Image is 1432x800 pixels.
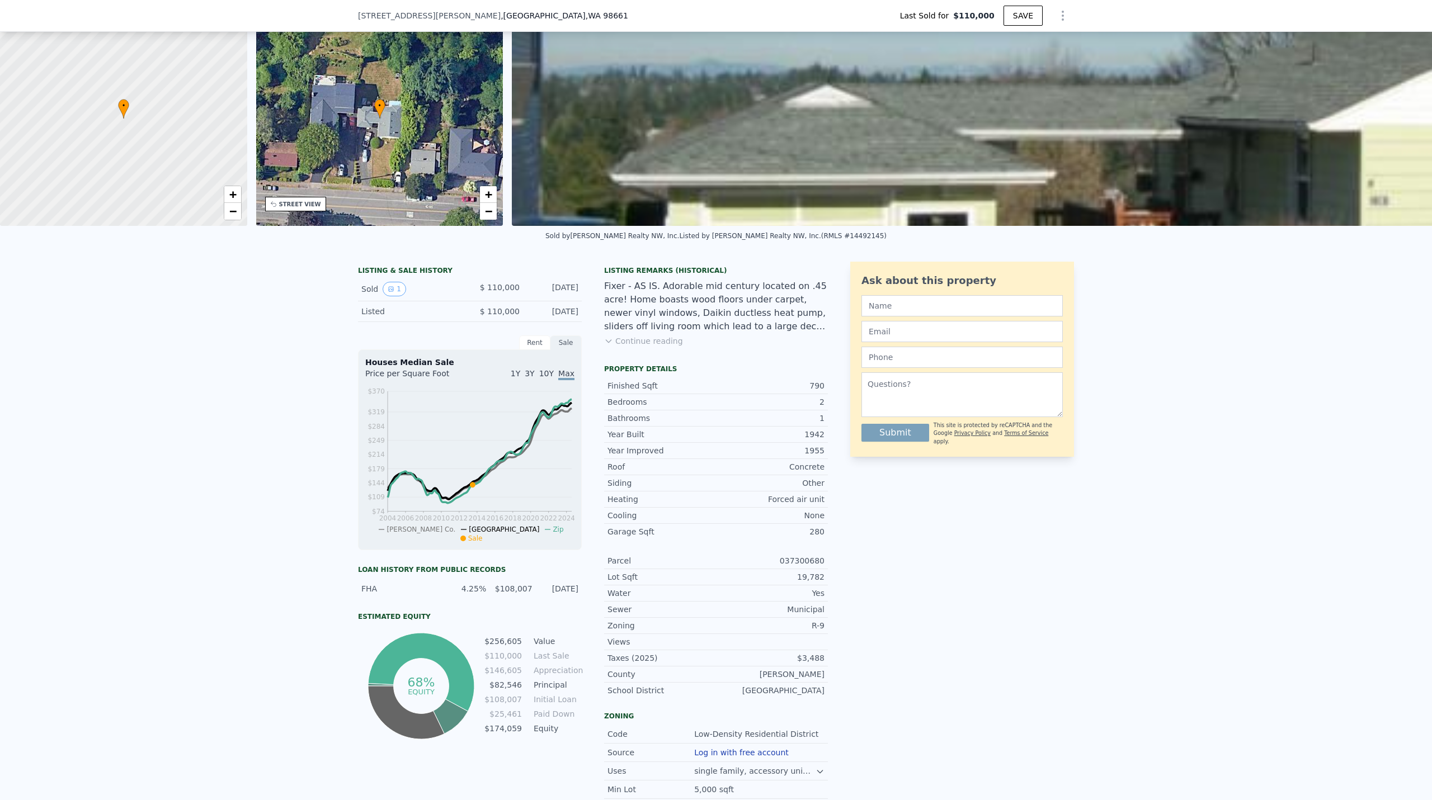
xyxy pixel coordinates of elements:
span: + [485,187,492,201]
span: Sale [468,534,483,542]
tspan: $179 [368,465,385,473]
div: Year Improved [607,445,716,456]
div: Finished Sqft [607,380,716,391]
tspan: 2020 [522,514,539,522]
span: , WA 98661 [586,11,628,20]
td: Value [531,635,582,647]
div: Taxes (2025) [607,652,716,664]
tspan: $214 [368,451,385,458]
div: Other [716,477,825,489]
div: Forced air unit [716,494,825,505]
div: Loan history from public records [358,565,582,574]
td: Initial Loan [531,693,582,706]
div: Code [607,728,694,740]
td: $146,605 [484,664,522,676]
tspan: 2018 [504,514,521,522]
div: Cooling [607,510,716,521]
div: Listed by [PERSON_NAME] Realty NW, Inc. (RMLS #14492145) [679,232,887,240]
span: 1Y [511,369,520,378]
div: $108,007 [493,583,532,594]
span: 10Y [539,369,554,378]
div: Garage Sqft [607,526,716,537]
div: Views [607,636,716,647]
button: Show Options [1052,4,1074,27]
span: [PERSON_NAME] Co. [387,526,455,533]
div: Lot Sqft [607,571,716,583]
div: single family, accessory units, limited civic uses [694,765,816,777]
div: County [607,669,716,680]
input: Email [861,321,1063,342]
div: 280 [716,526,825,537]
div: This site is protected by reCAPTCHA and the Google and apply. [934,422,1063,446]
tspan: $319 [368,408,385,416]
span: − [485,204,492,218]
td: $110,000 [484,650,522,662]
a: Privacy Policy [954,430,991,436]
tspan: 2016 [487,514,504,522]
tspan: 2024 [558,514,575,522]
div: 1955 [716,445,825,456]
div: Heating [607,494,716,505]
div: Year Built [607,429,716,440]
div: Ask about this property [861,273,1063,288]
button: Submit [861,424,929,442]
div: Yes [716,588,825,599]
div: FHA [361,583,440,594]
span: $110,000 [953,10,995,21]
span: Zip [553,526,563,533]
div: 790 [716,380,825,391]
td: $25,461 [484,708,522,720]
a: Zoom out [480,203,497,220]
tspan: 2012 [451,514,468,522]
div: Roof [607,461,716,472]
td: Last Sale [531,650,582,662]
td: $256,605 [484,635,522,647]
div: Fixer - AS IS. Adorable mid century located on .45 acre! Home boasts wood floors under carpet, ne... [604,280,828,333]
div: School District [607,685,716,696]
tspan: $249 [368,437,385,444]
div: Sewer [607,604,716,615]
div: [PERSON_NAME] [716,669,825,680]
td: Principal [531,679,582,691]
div: $3,488 [716,652,825,664]
div: Uses [607,765,694,777]
tspan: 2014 [469,514,486,522]
div: STREET VIEW [279,200,321,209]
tspan: 2008 [415,514,432,522]
div: 037300680 [716,555,825,566]
button: Log in with free account [694,748,789,757]
div: Low-Density Residential District [694,728,821,740]
div: Price per Square Foot [365,368,470,386]
tspan: $109 [368,493,385,501]
input: Name [861,295,1063,316]
tspan: 2006 [397,514,414,522]
span: [STREET_ADDRESS][PERSON_NAME] [358,10,501,21]
td: Appreciation [531,664,582,676]
div: Siding [607,477,716,489]
tspan: $74 [372,508,385,515]
div: 4.25% [447,583,486,594]
div: Sold [361,282,461,296]
div: 5,000 sqft [694,784,736,795]
div: R-9 [716,620,825,631]
div: Source [607,747,694,758]
div: Sale [550,335,582,350]
span: 3Y [525,369,534,378]
span: • [374,101,385,111]
div: [DATE] [529,282,578,296]
span: + [229,187,236,201]
button: SAVE [1004,6,1043,26]
tspan: $284 [368,423,385,430]
div: Estimated Equity [358,612,582,621]
button: View historical data [383,282,406,296]
td: $108,007 [484,693,522,706]
input: Phone [861,347,1063,368]
div: 1 [716,413,825,424]
div: None [716,510,825,521]
div: Zoning [604,712,828,721]
div: Zoning [607,620,716,631]
div: [DATE] [539,583,578,594]
div: Parcel [607,555,716,566]
div: Concrete [716,461,825,472]
tspan: 2022 [540,514,557,522]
